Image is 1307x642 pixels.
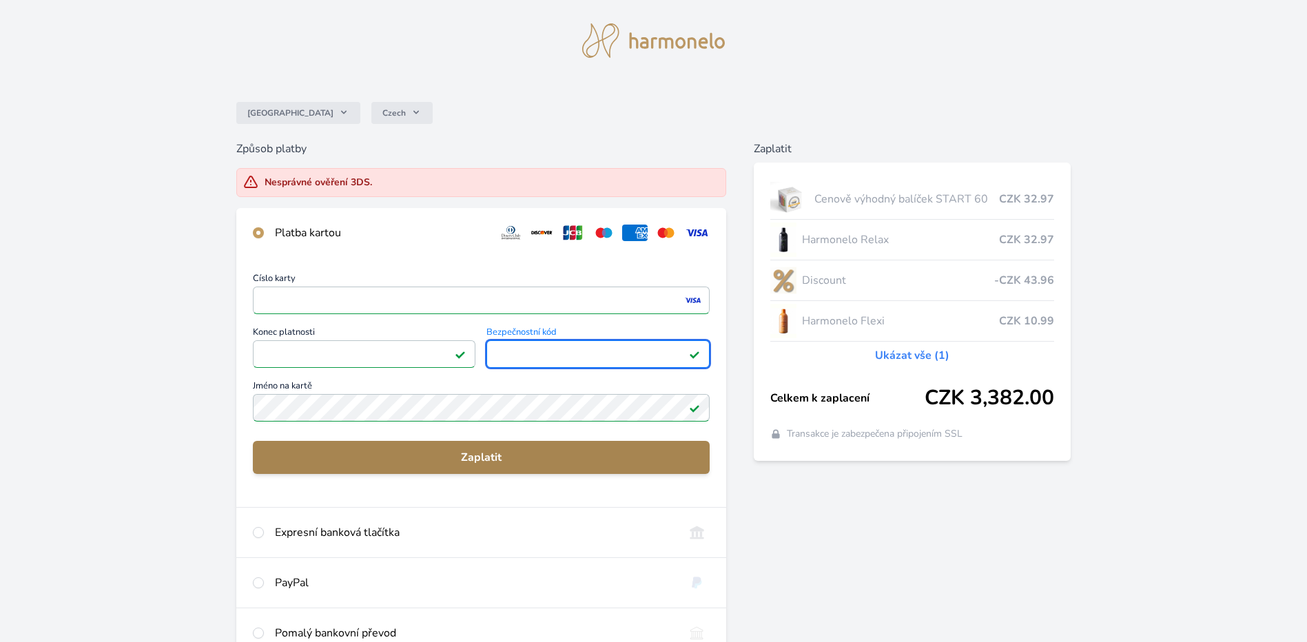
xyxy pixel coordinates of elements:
[802,272,995,289] span: Discount
[787,427,963,441] span: Transakce je zabezpečena připojením SSL
[486,328,709,340] span: Bezpečnostní kód
[683,294,702,307] img: visa
[875,347,949,364] a: Ukázat vše (1)
[689,349,700,360] img: Platné pole
[684,625,710,641] img: bankTransfer_IBAN.svg
[770,222,796,257] img: CLEAN_RELAX_se_stinem_x-lo.jpg
[253,394,710,422] input: Jméno na kartěPlatné pole
[253,274,710,287] span: Číslo karty
[265,176,372,189] div: Nesprávné ověření 3DS.
[925,386,1054,411] span: CZK 3,382.00
[259,291,703,310] iframe: Iframe pro číslo karty
[275,225,487,241] div: Platba kartou
[802,231,1000,248] span: Harmonelo Relax
[622,225,648,241] img: amex.svg
[653,225,679,241] img: mc.svg
[264,449,699,466] span: Zaplatit
[275,524,673,541] div: Expresní banková tlačítka
[253,441,710,474] button: Zaplatit
[253,382,710,394] span: Jméno na kartě
[275,574,673,591] div: PayPal
[560,225,586,241] img: jcb.svg
[770,182,810,216] img: start.jpg
[999,191,1054,207] span: CZK 32.97
[455,349,466,360] img: Platné pole
[253,328,475,340] span: Konec platnosti
[814,191,999,207] span: Cenově výhodný balíček START 60
[684,524,710,541] img: onlineBanking_CZ.svg
[999,231,1054,248] span: CZK 32.97
[259,344,469,364] iframe: Iframe pro datum vypršení platnosti
[382,107,406,118] span: Czech
[498,225,524,241] img: diners.svg
[236,102,360,124] button: [GEOGRAPHIC_DATA]
[275,625,673,641] div: Pomalý bankovní převod
[591,225,617,241] img: maestro.svg
[754,141,1071,157] h6: Zaplatit
[770,390,925,406] span: Celkem k zaplacení
[994,272,1054,289] span: -CZK 43.96
[999,313,1054,329] span: CZK 10.99
[684,225,710,241] img: visa.svg
[236,141,726,157] h6: Způsob platby
[247,107,333,118] span: [GEOGRAPHIC_DATA]
[582,23,725,58] img: logo.svg
[529,225,555,241] img: discover.svg
[493,344,703,364] iframe: Iframe pro bezpečnostní kód
[770,304,796,338] img: CLEAN_FLEXI_se_stinem_x-hi_(1)-lo.jpg
[689,402,700,413] img: Platné pole
[802,313,1000,329] span: Harmonelo Flexi
[770,263,796,298] img: discount-lo.png
[684,574,710,591] img: paypal.svg
[371,102,433,124] button: Czech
